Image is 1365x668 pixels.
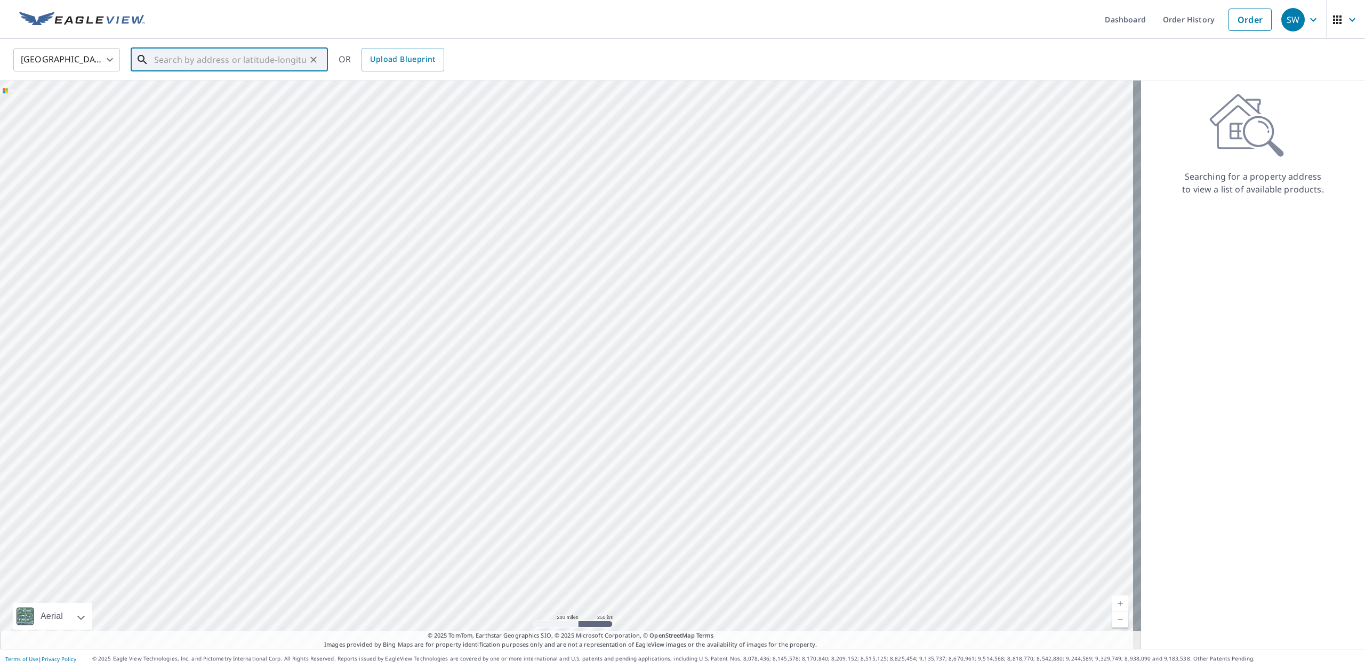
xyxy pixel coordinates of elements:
a: Upload Blueprint [362,48,444,71]
button: Clear [306,52,321,67]
img: EV Logo [19,12,145,28]
a: Privacy Policy [42,655,76,663]
div: SW [1281,8,1305,31]
a: Current Level 5, Zoom In [1112,595,1128,611]
a: Terms [696,631,714,639]
a: Terms of Use [5,655,38,663]
p: Searching for a property address to view a list of available products. [1182,170,1324,196]
div: [GEOGRAPHIC_DATA] [13,45,120,75]
div: Aerial [13,603,92,630]
a: Current Level 5, Zoom Out [1112,611,1128,627]
span: Upload Blueprint [370,53,435,66]
div: Aerial [37,603,66,630]
p: | [5,656,76,662]
a: OpenStreetMap [649,631,694,639]
a: Order [1228,9,1272,31]
div: OR [339,48,444,71]
span: © 2025 TomTom, Earthstar Geographics SIO, © 2025 Microsoft Corporation, © [428,631,714,640]
input: Search by address or latitude-longitude [154,45,306,75]
p: © 2025 Eagle View Technologies, Inc. and Pictometry International Corp. All Rights Reserved. Repo... [92,655,1360,663]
